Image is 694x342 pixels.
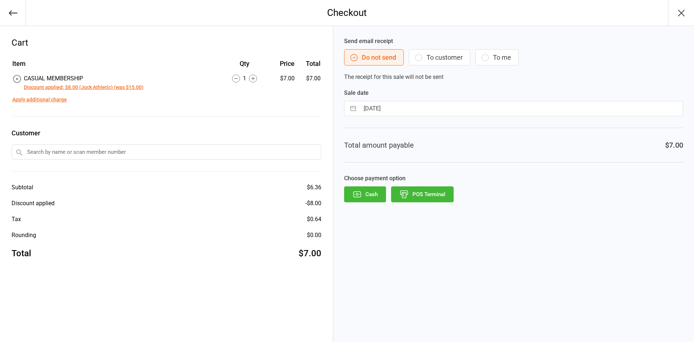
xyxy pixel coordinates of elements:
[344,140,414,151] div: Total amount payable
[297,59,320,73] th: Total
[344,89,683,97] label: Sale date
[409,49,470,66] button: To customer
[24,75,83,82] span: CASUAL MEMBERSHIP
[12,128,321,138] label: Customer
[391,186,454,202] button: POS Terminal
[12,36,321,49] div: Cart
[12,144,321,160] input: Search by name or scan member number
[12,199,55,208] div: Discount applied
[24,84,143,91] button: Discount applied: $8.00 (Jock Athletic) (was $15.00)
[305,199,321,208] div: - $8.00
[12,96,67,104] button: Apply additional charge
[12,59,219,73] th: Item
[665,140,683,151] div: $7.00
[307,215,321,224] div: $0.64
[344,186,386,202] button: Cash
[12,231,36,240] div: Rounding
[307,183,321,192] div: $6.36
[219,74,270,83] div: 1
[270,74,295,83] div: $7.00
[344,174,683,183] label: Choose payment option
[344,37,683,46] label: Send email receipt
[344,49,404,66] button: Do not send
[219,59,270,73] th: Qty
[297,74,320,92] td: $7.00
[475,49,519,66] button: To me
[299,247,321,260] div: $7.00
[270,59,295,68] div: Price
[344,37,683,81] div: The receipt for this sale will not be sent
[12,183,33,192] div: Subtotal
[12,215,21,224] div: Tax
[12,247,31,260] div: Total
[307,231,321,240] div: $0.00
